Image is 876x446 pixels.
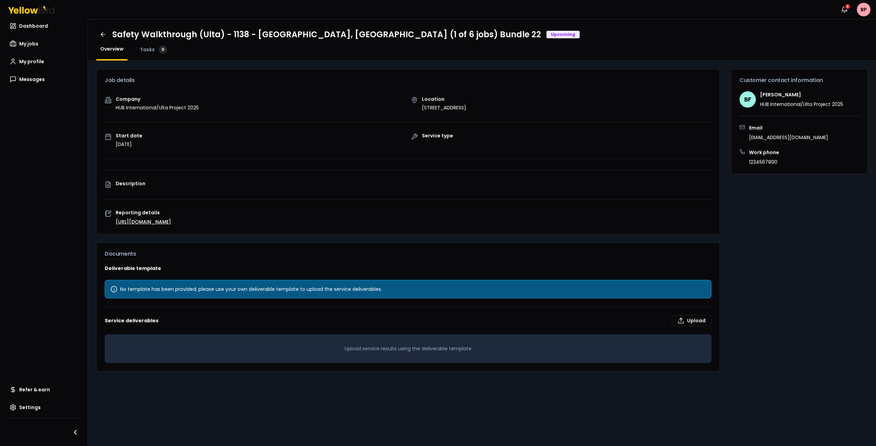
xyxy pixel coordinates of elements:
[422,133,453,138] p: Service type
[760,91,843,98] h4: [PERSON_NAME]
[5,37,82,51] a: My jobs
[136,45,171,54] a: Tasks0
[845,3,851,10] div: 3
[422,104,466,111] p: [STREET_ADDRESS]
[5,72,82,86] a: Messages
[105,265,711,272] h3: Deliverable template
[19,23,48,29] span: Dashboard
[5,19,82,33] a: Dashboard
[19,76,45,83] span: Messages
[19,386,50,393] span: Refer & earn
[116,210,711,215] p: Reporting details
[749,149,779,156] h3: Work phone
[546,31,580,38] div: Upcoming
[116,97,199,102] p: Company
[739,78,859,83] h3: Customer contact information
[105,315,711,326] h3: Service deliverables
[739,91,756,108] span: BF
[116,181,711,186] p: Description
[5,383,82,396] a: Refer & earn
[19,58,44,65] span: My profile
[140,46,155,53] span: Tasks
[838,3,851,16] button: 3
[672,315,711,326] label: Upload
[100,45,124,52] span: Overview
[116,104,199,111] p: HUB International/Ulta Project 2025
[749,159,779,165] p: 1234567890
[105,251,711,257] h3: Documents
[116,141,142,148] p: [DATE]
[19,40,38,47] span: My jobs
[5,55,82,68] a: My profile
[96,45,128,52] a: Overview
[112,29,541,40] h1: Safety Walkthrough (Ulta) - 1138 - [GEOGRAPHIC_DATA], [GEOGRAPHIC_DATA] (1 of 6 jobs) Bundle 22
[749,134,828,141] p: [EMAIL_ADDRESS][DOMAIN_NAME]
[749,124,828,131] h3: Email
[19,404,41,411] span: Settings
[116,133,142,138] p: Start date
[760,101,843,108] p: HUB International/Ulta Project 2025
[159,45,167,54] div: 0
[116,218,171,225] a: [URL][DOMAIN_NAME]
[422,97,466,102] p: Location
[105,78,711,83] h3: Job details
[105,334,711,363] div: Upload service results using the deliverable template
[111,286,706,293] div: No template has been provided; please use your own deliverable template to upload the service del...
[857,3,871,16] span: BP
[5,401,82,414] a: Settings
